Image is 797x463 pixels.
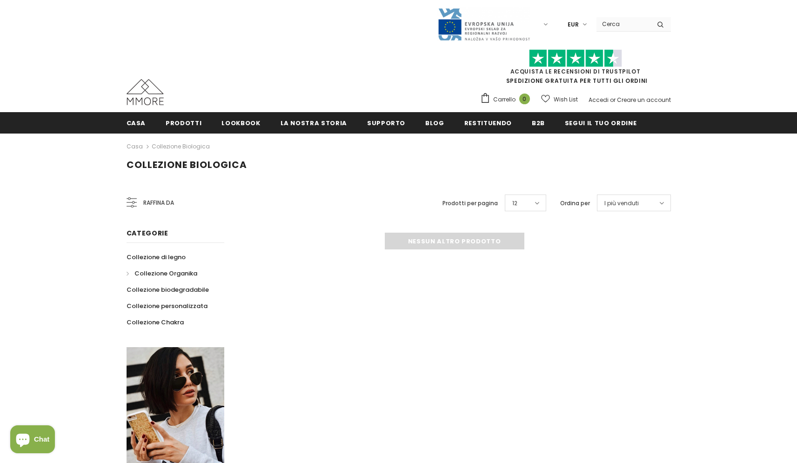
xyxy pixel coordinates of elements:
span: Restituendo [464,119,512,127]
span: Categorie [127,228,168,238]
span: Collezione Chakra [127,318,184,327]
span: Collezione di legno [127,253,186,262]
a: Acquista le recensioni di TrustPilot [510,67,641,75]
span: EUR [568,20,579,29]
span: supporto [367,119,405,127]
a: Casa [127,141,143,152]
span: Casa [127,119,146,127]
a: Blog [425,112,444,133]
span: Collezione personalizzata [127,302,208,310]
a: Carrello 0 [480,93,535,107]
a: La nostra storia [281,112,347,133]
a: Casa [127,112,146,133]
input: Search Site [596,17,650,31]
span: La nostra storia [281,119,347,127]
a: Accedi [589,96,609,104]
a: Collezione Organika [127,265,197,282]
a: Lookbook [221,112,260,133]
img: Casi MMORE [127,79,164,105]
span: 12 [512,199,517,208]
a: Wish List [541,91,578,107]
span: SPEDIZIONE GRATUITA PER TUTTI GLI ORDINI [480,54,671,85]
a: Collezione biologica [152,142,210,150]
span: Wish List [554,95,578,104]
label: Ordina per [560,199,590,208]
a: Creare un account [617,96,671,104]
a: supporto [367,112,405,133]
a: Collezione di legno [127,249,186,265]
span: 0 [519,94,530,104]
span: Lookbook [221,119,260,127]
img: Fidati di Pilot Stars [529,49,622,67]
span: Raffina da [143,198,174,208]
span: Prodotti [166,119,201,127]
a: Collezione personalizzata [127,298,208,314]
a: Segui il tuo ordine [565,112,636,133]
span: or [610,96,616,104]
a: Prodotti [166,112,201,133]
a: B2B [532,112,545,133]
span: Segui il tuo ordine [565,119,636,127]
inbox-online-store-chat: Shopify online store chat [7,425,58,456]
span: Collezione biologica [127,158,247,171]
span: I più venduti [604,199,639,208]
span: B2B [532,119,545,127]
a: Javni Razpis [437,20,530,28]
a: Collezione Chakra [127,314,184,330]
img: Javni Razpis [437,7,530,41]
span: Collezione Organika [134,269,197,278]
label: Prodotti per pagina [442,199,498,208]
a: Restituendo [464,112,512,133]
span: Carrello [493,95,516,104]
span: Blog [425,119,444,127]
span: Collezione biodegradabile [127,285,209,294]
a: Collezione biodegradabile [127,282,209,298]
